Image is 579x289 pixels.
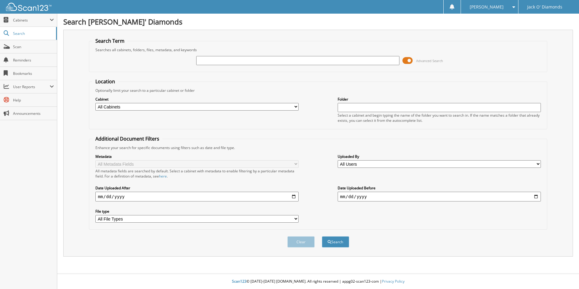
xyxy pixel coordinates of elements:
[338,185,541,191] label: Date Uploaded Before
[57,274,579,289] div: © [DATE]-[DATE] [DOMAIN_NAME]. All rights reserved | appg02-scan123-com |
[95,168,299,179] div: All metadata fields are searched by default. Select a cabinet with metadata to enable filtering b...
[92,47,544,52] div: Searches all cabinets, folders, files, metadata, and keywords
[13,111,54,116] span: Announcements
[92,135,162,142] legend: Additional Document Filters
[338,192,541,201] input: end
[63,17,573,27] h1: Search [PERSON_NAME]' Diamonds
[287,236,315,247] button: Clear
[92,145,544,150] div: Enhance your search for specific documents using filters such as date and file type.
[159,174,167,179] a: here
[338,154,541,159] label: Uploaded By
[95,154,299,159] label: Metadata
[416,58,443,63] span: Advanced Search
[470,5,504,9] span: [PERSON_NAME]
[338,113,541,123] div: Select a cabinet and begin typing the name of the folder you want to search in. If the name match...
[322,236,349,247] button: Search
[338,97,541,102] label: Folder
[232,279,246,284] span: Scan123
[95,209,299,214] label: File type
[92,78,118,85] legend: Location
[95,97,299,102] label: Cabinet
[95,192,299,201] input: start
[13,58,54,63] span: Reminders
[13,98,54,103] span: Help
[92,38,127,44] legend: Search Term
[527,5,562,9] span: Jack O' Diamonds
[92,88,544,93] div: Optionally limit your search to a particular cabinet or folder
[382,279,405,284] a: Privacy Policy
[13,44,54,49] span: Scan
[13,84,50,89] span: User Reports
[13,18,50,23] span: Cabinets
[95,185,299,191] label: Date Uploaded After
[6,3,51,11] img: scan123-logo-white.svg
[13,71,54,76] span: Bookmarks
[13,31,53,36] span: Search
